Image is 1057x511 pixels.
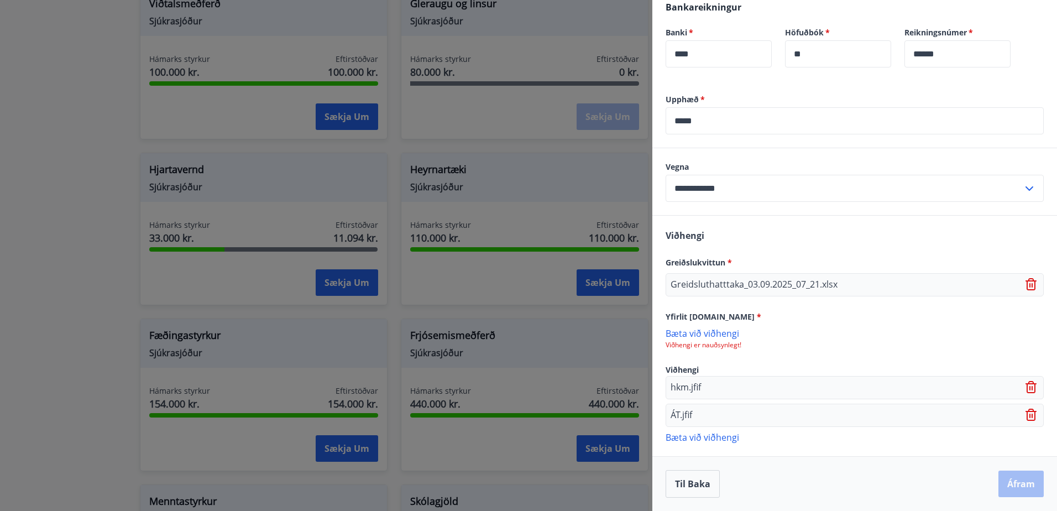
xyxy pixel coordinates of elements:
span: Viðhengi [666,230,704,242]
p: ÁT.jfif [671,409,692,422]
label: Reikningsnúmer [904,27,1011,38]
label: Vegna [666,161,1044,173]
p: Greidsluthatttaka_03.09.2025_07_21.xlsx [671,278,838,291]
p: hkm.jfif [671,381,701,394]
label: Upphæð [666,94,1044,105]
label: Höfuðbók [785,27,891,38]
div: Upphæð [666,107,1044,134]
p: Bæta við viðhengi [666,431,1044,442]
button: Til baka [666,470,720,498]
span: Yfirlit [DOMAIN_NAME] [666,311,761,322]
label: Banki [666,27,772,38]
p: Bæta við viðhengi [666,327,1044,338]
p: Viðhengi er nauðsynlegt! [666,341,1044,350]
span: Viðhengi [666,364,699,375]
span: Greiðslukvittun [666,257,732,268]
span: Bankareikningur [666,1,741,13]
